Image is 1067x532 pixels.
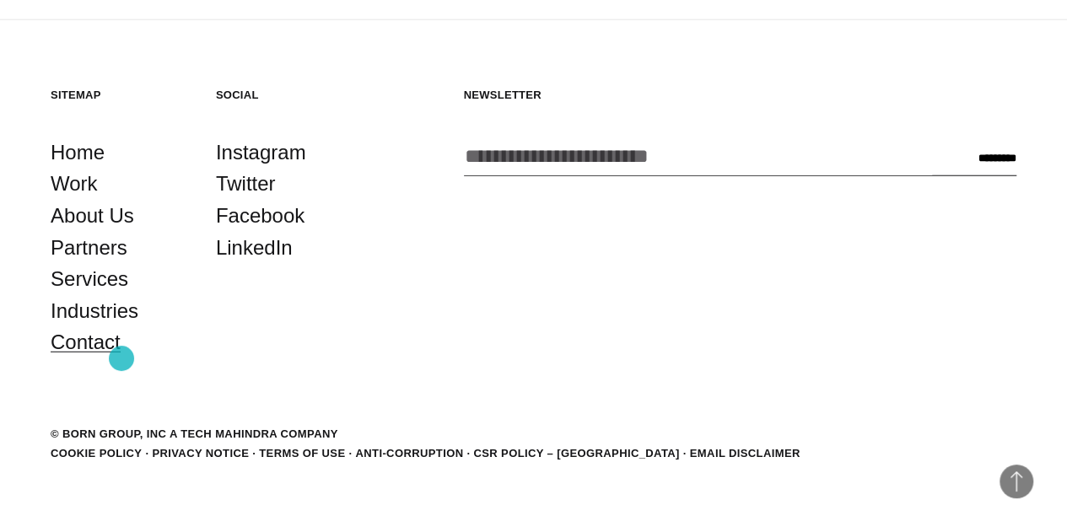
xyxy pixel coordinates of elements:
[1000,465,1033,498] button: Back to Top
[51,232,127,264] a: Partners
[51,326,121,358] a: Contact
[51,88,191,102] h5: Sitemap
[464,88,1016,102] h5: Newsletter
[259,447,345,459] a: Terms of Use
[51,200,134,232] a: About Us
[51,426,338,443] div: © BORN GROUP, INC A Tech Mahindra Company
[473,447,679,459] a: CSR POLICY – [GEOGRAPHIC_DATA]
[216,168,276,200] a: Twitter
[51,295,138,327] a: Industries
[51,168,98,200] a: Work
[355,447,463,459] a: Anti-Corruption
[51,263,128,295] a: Services
[216,137,306,169] a: Instagram
[51,137,105,169] a: Home
[216,88,356,102] h5: Social
[152,447,249,459] a: Privacy Notice
[216,200,304,232] a: Facebook
[690,447,800,459] a: Email Disclaimer
[51,447,142,459] a: Cookie Policy
[216,232,293,264] a: LinkedIn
